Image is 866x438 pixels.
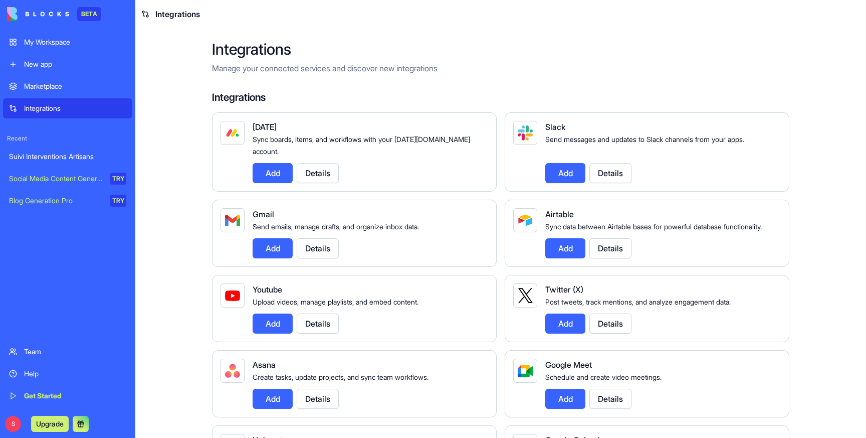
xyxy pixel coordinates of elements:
[545,222,762,231] span: Sync data between Airtable bases for powerful database functionality.
[297,389,339,409] button: Details
[253,298,418,306] span: Upload videos, manage playlists, and embed content.
[545,298,731,306] span: Post tweets, track mentions, and analyze engagement data.
[545,373,662,381] span: Schedule and create video meetings.
[589,238,631,258] button: Details
[3,134,132,142] span: Recent
[3,147,132,167] a: Suivi Interventions Artisans
[9,152,126,162] div: Suivi Interventions Artisans
[24,81,126,91] div: Marketplace
[24,37,126,47] div: My Workspace
[155,8,200,20] span: Integrations
[253,135,470,156] span: Sync boards, items, and workflows with your [DATE][DOMAIN_NAME] account.
[297,163,339,183] button: Details
[212,40,789,58] h2: Integrations
[24,103,126,113] div: Integrations
[9,174,103,184] div: Social Media Content Generator
[24,347,126,357] div: Team
[545,238,585,258] button: Add
[3,54,132,74] a: New app
[7,7,69,21] img: logo
[24,59,126,69] div: New app
[589,389,631,409] button: Details
[297,238,339,258] button: Details
[3,364,132,384] a: Help
[253,163,293,183] button: Add
[545,389,585,409] button: Add
[3,32,132,52] a: My Workspace
[31,416,69,432] button: Upgrade
[3,76,132,96] a: Marketplace
[3,191,132,211] a: Blog Generation ProTRY
[545,314,585,334] button: Add
[545,209,574,219] span: Airtable
[5,416,21,432] span: S
[110,195,126,207] div: TRY
[7,7,101,21] a: BETA
[253,314,293,334] button: Add
[3,169,132,189] a: Social Media Content GeneratorTRY
[77,7,101,21] div: BETA
[545,122,565,132] span: Slack
[212,90,789,104] h4: Integrations
[253,360,276,370] span: Asana
[545,135,744,143] span: Send messages and updates to Slack channels from your apps.
[110,173,126,185] div: TRY
[253,284,282,295] span: Youtube
[9,196,103,206] div: Blog Generation Pro
[253,122,277,132] span: [DATE]
[253,222,419,231] span: Send emails, manage drafts, and organize inbox data.
[545,163,585,183] button: Add
[3,342,132,362] a: Team
[212,62,789,74] p: Manage your connected services and discover new integrations
[297,314,339,334] button: Details
[24,391,126,401] div: Get Started
[24,369,126,379] div: Help
[589,163,631,183] button: Details
[3,386,132,406] a: Get Started
[253,373,428,381] span: Create tasks, update projects, and sync team workflows.
[253,238,293,258] button: Add
[545,360,592,370] span: Google Meet
[31,418,69,428] a: Upgrade
[3,98,132,118] a: Integrations
[253,389,293,409] button: Add
[545,284,583,295] span: Twitter (X)
[253,209,274,219] span: Gmail
[589,314,631,334] button: Details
